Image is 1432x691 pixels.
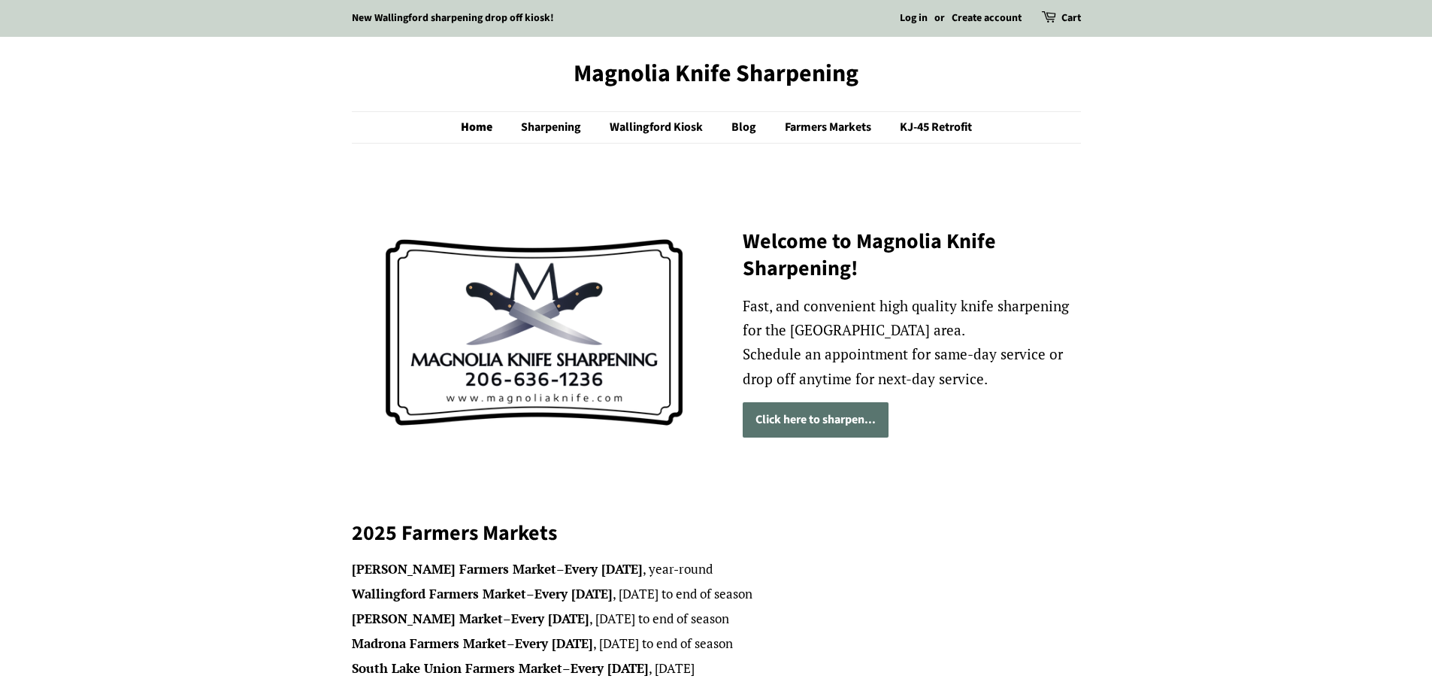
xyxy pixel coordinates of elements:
[774,112,886,143] a: Farmers Markets
[352,610,503,627] strong: [PERSON_NAME] Market
[510,112,596,143] a: Sharpening
[743,294,1081,391] p: Fast, and convenient high quality knife sharpening for the [GEOGRAPHIC_DATA] area. Schedule an ap...
[571,659,649,677] strong: Every [DATE]
[352,608,1081,630] li: – , [DATE] to end of season
[352,560,556,577] strong: [PERSON_NAME] Farmers Market
[598,112,718,143] a: Wallingford Kiosk
[352,11,554,26] a: New Wallingford sharpening drop off kiosk!
[534,585,613,602] strong: Every [DATE]
[352,583,1081,605] li: – , [DATE] to end of season
[1061,10,1081,28] a: Cart
[352,633,1081,655] li: – , [DATE] to end of season
[720,112,771,143] a: Blog
[743,228,1081,283] h2: Welcome to Magnolia Knife Sharpening!
[511,610,589,627] strong: Every [DATE]
[515,635,593,652] strong: Every [DATE]
[952,11,1022,26] a: Create account
[352,585,526,602] strong: Wallingford Farmers Market
[461,112,507,143] a: Home
[352,659,562,677] strong: South Lake Union Farmers Market
[565,560,643,577] strong: Every [DATE]
[352,559,1081,580] li: – , year-round
[743,402,889,438] a: Click here to sharpen...
[352,520,1081,547] h2: 2025 Farmers Markets
[889,112,972,143] a: KJ-45 Retrofit
[352,658,1081,680] li: – , [DATE]
[352,59,1081,88] a: Magnolia Knife Sharpening
[934,10,945,28] li: or
[900,11,928,26] a: Log in
[352,635,507,652] strong: Madrona Farmers Market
